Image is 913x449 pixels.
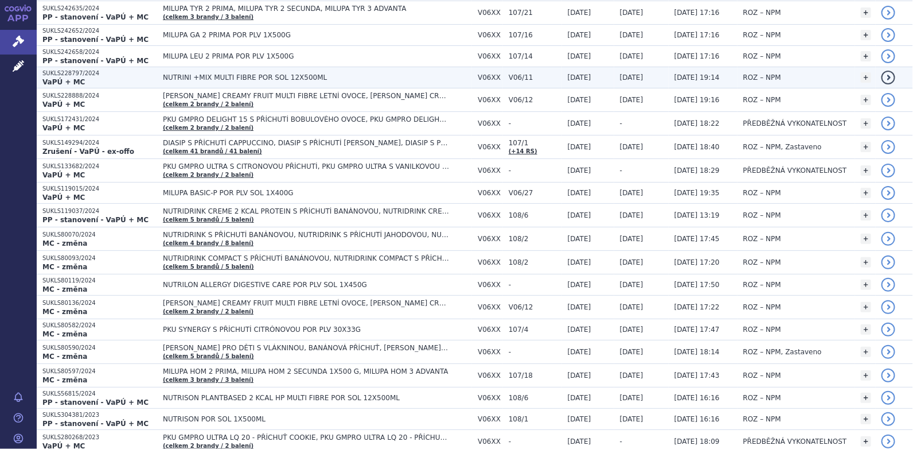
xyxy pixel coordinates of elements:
a: (celkem 5 brandů / 5 balení) [163,353,254,359]
strong: MC - změna [42,376,87,384]
span: MILUPA HOM 2 PRIMA, MILUPA HOM 2 SECUNDA 1X500 G, MILUPA HOM 3 ADVANTA [163,367,450,376]
span: [DATE] 17:22 [674,303,720,311]
span: [DATE] [568,394,591,402]
span: [DATE] [620,371,643,380]
span: [DATE] 18:09 [674,438,720,446]
a: + [861,210,871,220]
span: V06XX [478,438,503,446]
a: detail [881,323,895,336]
span: [DATE] 17:43 [674,371,720,380]
span: V06XX [478,31,503,39]
span: [DATE] [568,371,591,380]
span: NUTRIDRINK S PŘÍCHUTÍ BANÁNOVOU, NUTRIDRINK S PŘÍCHUTÍ JAHODOVOU, NUTRIDRINK S PŘÍCHUTÍ VANILKOVOU… [163,231,450,239]
a: + [861,95,871,105]
span: [DATE] 17:16 [674,52,720,60]
strong: PP - stanovení - VaPÚ + MC [42,36,149,44]
span: [DATE] [620,415,643,423]
span: 107/18 [509,371,562,380]
p: SUKLS119037/2024 [42,207,157,215]
span: [DATE] [568,31,591,39]
strong: Zrušení - VaPÚ - ex-offo [42,148,134,156]
span: [DATE] 17:45 [674,235,720,243]
span: - [509,438,562,446]
span: ROZ – NPM [743,73,781,82]
strong: PP - stanovení - VaPÚ + MC [42,398,149,407]
span: [DATE] [568,303,591,311]
span: PŘEDBĚŽNÁ VYKONATELNOST [743,438,847,446]
span: [DATE] 19:14 [674,73,720,82]
a: + [861,7,871,18]
span: - [620,167,622,175]
span: 108/1 [509,415,562,423]
span: [DATE] [620,258,643,266]
strong: MC - změna [42,285,87,293]
a: + [861,165,871,176]
strong: VaPÚ + MC [42,193,85,202]
span: [DATE] [620,143,643,151]
span: PKU SYNERGY S PŘÍCHUTÍ CITRÓNOVOU POR PLV 30X33G [163,326,450,334]
a: (celkem 2 brandy / 2 balení) [163,172,253,178]
span: [DATE] [568,96,591,104]
span: [DATE] [620,235,643,243]
span: 108/2 [509,258,562,266]
span: ROZ – NPM [743,235,781,243]
p: SUKLS242652/2024 [42,27,157,35]
span: MILUPA GA 2 PRIMA POR PLV 1X500G [163,31,450,39]
a: + [861,302,871,312]
a: + [861,51,871,61]
span: [DATE] [568,415,591,423]
span: [DATE] [568,189,591,197]
span: PŘEDBĚŽNÁ VYKONATELNOST [743,119,847,127]
span: MILUPA BASIC-P POR PLV SOL 1X400G [163,189,450,197]
span: [DATE] [568,326,591,334]
span: [DATE] 18:14 [674,348,720,356]
p: SUKLS280268/2023 [42,433,157,442]
strong: VaPÚ + MC [42,78,85,86]
a: (celkem 2 brandy / 2 balení) [163,101,253,107]
p: SUKLS304381/2023 [42,411,157,419]
a: detail [881,391,895,405]
span: V06XX [478,211,503,219]
p: SUKLS80590/2024 [42,344,157,352]
a: (celkem 2 brandy / 2 balení) [163,125,253,131]
span: [DATE] 17:47 [674,326,720,334]
span: [DATE] [568,167,591,175]
span: V06XX [478,326,503,334]
span: 107/21 [509,9,562,17]
span: [PERSON_NAME] CREAMY FRUIT MULTI FIBRE LETNÍ OVOCE, [PERSON_NAME] CREAMY FRUIT MULTI FIBRE ČERVEN... [163,299,450,307]
span: V06XX [478,303,503,311]
span: V06/12 [509,303,562,311]
span: [DATE] 16:16 [674,394,720,402]
strong: VaPÚ + MC [42,124,85,132]
a: detail [881,28,895,42]
a: + [861,436,871,447]
span: ROZ – NPM [743,189,781,197]
span: [DATE] [620,9,643,17]
span: ROZ – NPM [743,31,781,39]
span: [DATE] [620,73,643,82]
span: 108/2 [509,235,562,243]
a: detail [881,345,895,359]
span: ROZ – NPM [743,303,781,311]
span: ROZ – NPM [743,415,781,423]
p: SUKLS80136/2024 [42,299,157,307]
p: SUKLS242635/2024 [42,5,157,13]
p: SUKLS80070/2024 [42,231,157,239]
p: SUKLS80119/2024 [42,277,157,285]
span: 107/1 [509,139,562,147]
p: SUKLS149294/2024 [42,139,157,147]
span: [PERSON_NAME] CREAMY FRUIT MULTI FIBRE LETNÍ OVOCE, [PERSON_NAME] CREAMY FRUIT MULTI FIBRE ČERVEN... [163,92,450,100]
a: + [861,370,871,381]
span: [DATE] 17:50 [674,281,720,289]
span: [DATE] 18:29 [674,167,720,175]
span: MILUPA LEU 2 PRIMA POR PLV 1X500G [163,52,450,60]
span: - [509,119,562,127]
strong: MC - změna [42,353,87,361]
span: ROZ – NPM [743,96,781,104]
span: [DATE] 19:16 [674,96,720,104]
span: 108/6 [509,211,562,219]
span: NUTRIDRINK CREME 2 KCAL PROTEIN S PŘÍCHUTÍ BANÁNOVOU, NUTRIDRINK CREME 2 KCAL PROTEIN S PŘÍCHUTÍ ... [163,207,450,215]
span: [DATE] [568,281,591,289]
a: detail [881,71,895,84]
span: NUTRIDRINK COMPACT S PŘÍCHUTÍ BANÁNOVOU, NUTRIDRINK COMPACT S PŘÍCHUTÍ JAHODOVOU, NUTRIDRINK COMP... [163,254,450,262]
